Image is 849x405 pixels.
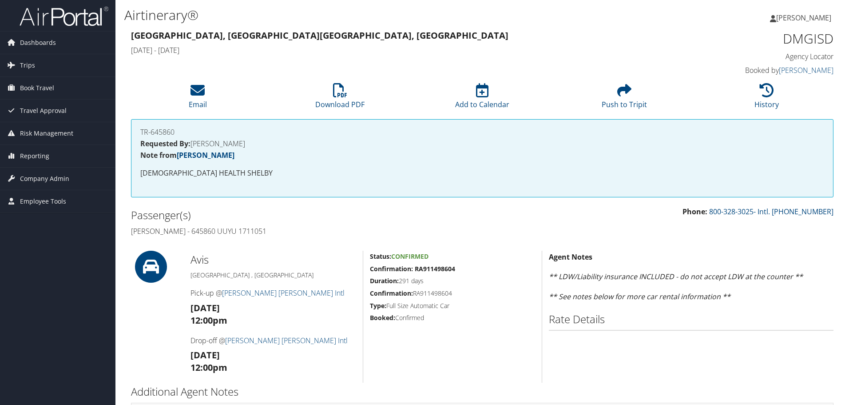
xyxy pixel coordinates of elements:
em: ** LDW/Liability insurance INCLUDED - do not accept LDW at the counter ** [549,272,803,281]
h5: Confirmed [370,313,535,322]
strong: Confirmation: [370,289,413,297]
h4: Booked by [668,65,833,75]
strong: Confirmation: RA911498604 [370,265,455,273]
a: [PERSON_NAME] [PERSON_NAME] Intl [222,288,345,298]
h4: [PERSON_NAME] [140,140,824,147]
strong: Requested By: [140,139,190,148]
p: [DEMOGRAPHIC_DATA] HEALTH SHELBY [140,168,824,179]
a: [PERSON_NAME] [PERSON_NAME] Intl [225,336,348,345]
span: Book Travel [20,77,54,99]
span: [PERSON_NAME] [776,13,831,23]
a: Add to Calendar [455,88,509,109]
h4: Pick-up @ [190,288,356,298]
h4: Agency Locator [668,52,833,61]
strong: Phone: [682,207,707,217]
span: Reporting [20,145,49,167]
a: Email [189,88,207,109]
span: Dashboards [20,32,56,54]
strong: Agent Notes [549,252,592,262]
strong: [DATE] [190,302,220,314]
a: [PERSON_NAME] [779,65,833,75]
strong: 12:00pm [190,314,227,326]
strong: Duration: [370,277,399,285]
h2: Rate Details [549,312,833,327]
h1: DMGISD [668,29,833,48]
a: 800-328-3025- Intl. [PHONE_NUMBER] [709,207,833,217]
strong: Note from [140,150,234,160]
h4: [DATE] - [DATE] [131,45,655,55]
h4: [PERSON_NAME] - 645860 UUYU 1711051 [131,226,476,236]
span: Trips [20,54,35,76]
span: Travel Approval [20,100,67,122]
h2: Additional Agent Notes [131,384,833,399]
h2: Passenger(s) [131,208,476,223]
h1: Airtinerary® [124,6,602,24]
strong: Booked: [370,313,395,322]
span: Company Admin [20,168,69,190]
a: History [754,88,779,109]
h5: RA911498604 [370,289,535,298]
span: Employee Tools [20,190,66,213]
a: [PERSON_NAME] [770,4,840,31]
strong: 12:00pm [190,361,227,373]
a: Push to Tripit [602,88,647,109]
a: [PERSON_NAME] [177,150,234,160]
img: airportal-logo.png [20,6,108,27]
h5: [GEOGRAPHIC_DATA] , [GEOGRAPHIC_DATA] [190,271,356,280]
h4: TR-645860 [140,128,824,136]
a: Download PDF [315,88,365,109]
h4: Drop-off @ [190,336,356,345]
h5: 291 days [370,277,535,285]
em: ** See notes below for more car rental information ** [549,292,730,301]
h5: Full Size Automatic Car [370,301,535,310]
strong: [DATE] [190,349,220,361]
strong: Status: [370,252,391,261]
span: Risk Management [20,122,73,144]
strong: [GEOGRAPHIC_DATA], [GEOGRAPHIC_DATA] [GEOGRAPHIC_DATA], [GEOGRAPHIC_DATA] [131,29,508,41]
span: Confirmed [391,252,428,261]
strong: Type: [370,301,386,310]
h2: Avis [190,252,356,267]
